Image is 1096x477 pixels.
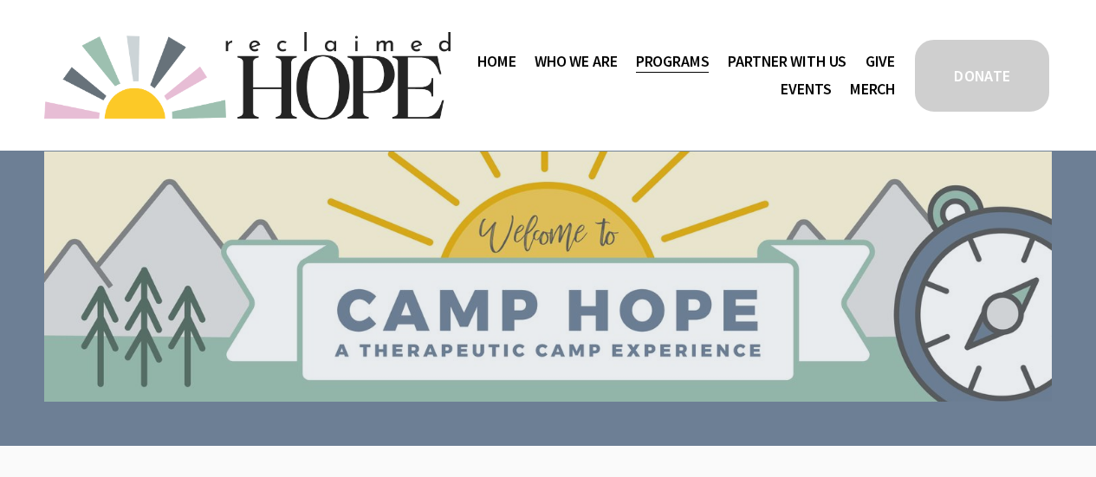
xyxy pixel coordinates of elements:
[535,49,617,74] span: Who We Are
[636,48,710,75] a: folder dropdown
[728,49,846,74] span: Partner With Us
[535,48,617,75] a: folder dropdown
[781,75,831,103] a: Events
[477,48,516,75] a: Home
[850,75,895,103] a: Merch
[44,32,451,119] img: Reclaimed Hope Initiative
[866,48,895,75] a: Give
[636,49,710,74] span: Programs
[912,37,1052,114] a: DONATE
[728,48,846,75] a: folder dropdown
